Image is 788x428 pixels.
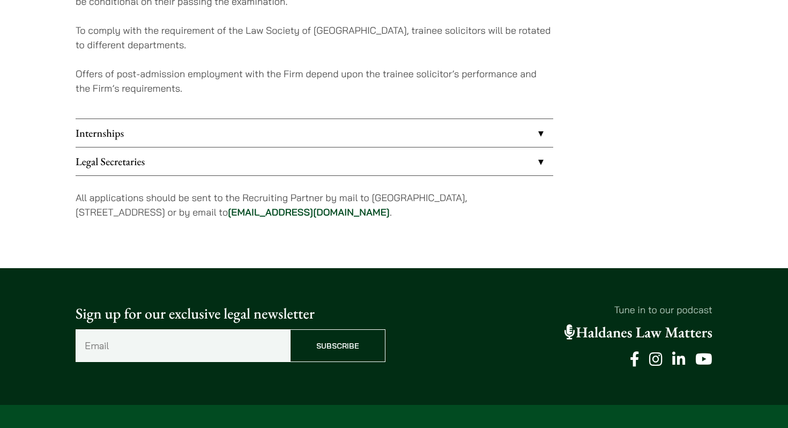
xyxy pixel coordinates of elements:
[290,329,385,362] input: Subscribe
[76,23,553,52] p: To comply with the requirement of the Law Society of [GEOGRAPHIC_DATA], trainee solicitors will b...
[403,302,712,317] p: Tune in to our podcast
[76,67,553,95] p: Offers of post-admission employment with the Firm depend upon the trainee solicitor’s performance...
[564,323,712,342] a: Haldanes Law Matters
[76,302,385,325] p: Sign up for our exclusive legal newsletter
[228,206,390,218] a: [EMAIL_ADDRESS][DOMAIN_NAME]
[76,190,553,219] p: All applications should be sent to the Recruiting Partner by mail to [GEOGRAPHIC_DATA], [STREET_A...
[76,119,553,147] a: Internships
[76,329,290,362] input: Email
[76,147,553,175] a: Legal Secretaries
